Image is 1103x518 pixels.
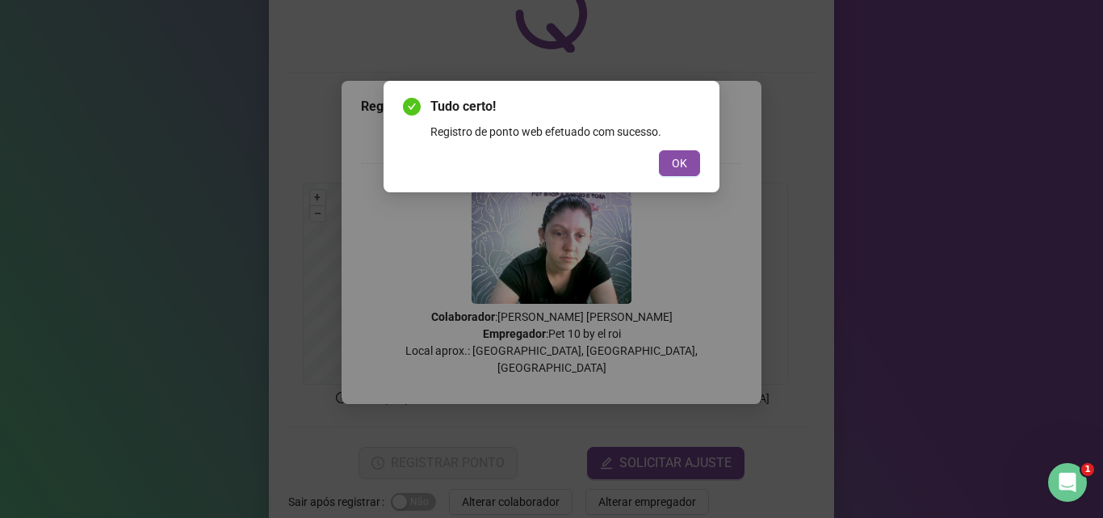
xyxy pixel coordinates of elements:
[672,154,687,172] span: OK
[659,150,700,176] button: OK
[403,98,421,116] span: check-circle
[1048,463,1087,502] iframe: Intercom live chat
[430,123,700,141] div: Registro de ponto web efetuado com sucesso.
[430,97,700,116] span: Tudo certo!
[1081,463,1094,476] span: 1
